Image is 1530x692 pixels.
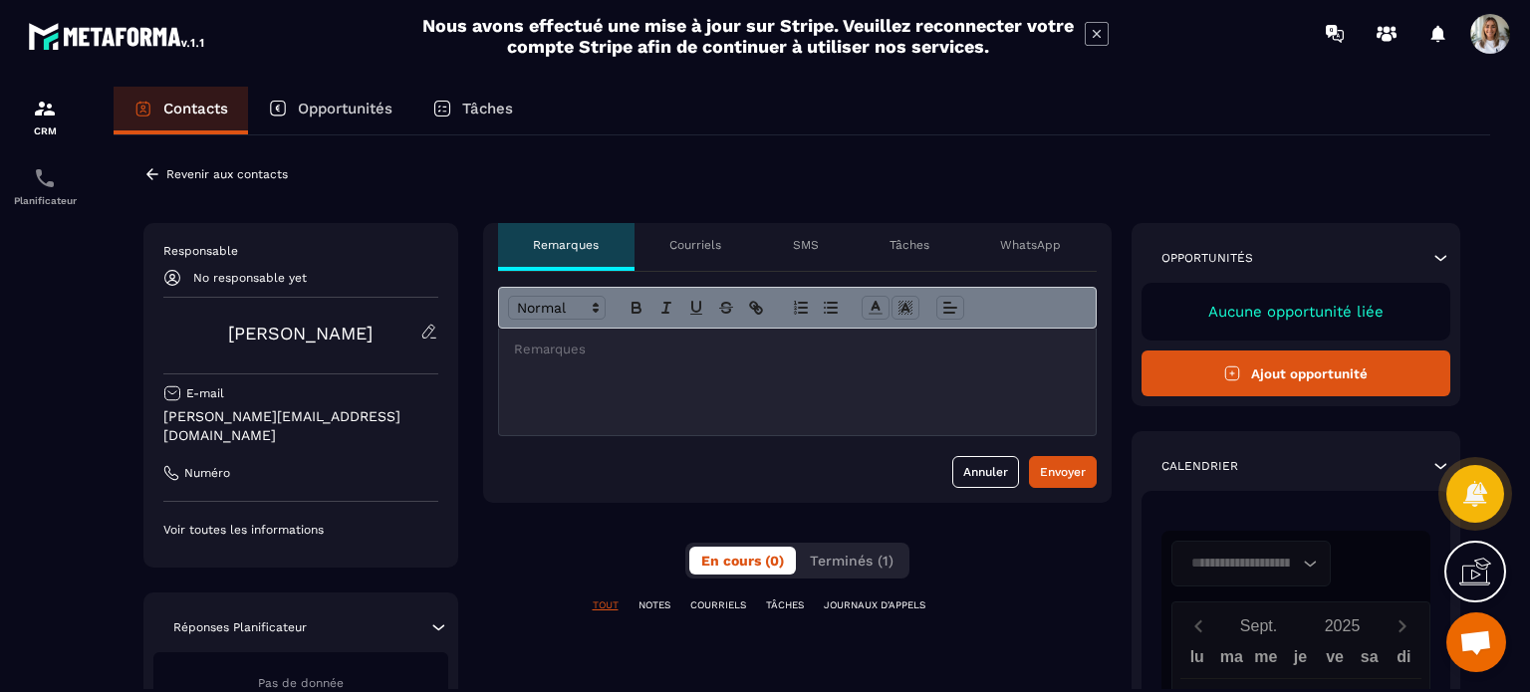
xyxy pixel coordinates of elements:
[1000,237,1061,253] p: WhatsApp
[298,100,392,117] p: Opportunités
[690,598,746,612] p: COURRIELS
[1040,462,1086,482] div: Envoyer
[766,598,804,612] p: TÂCHES
[462,100,513,117] p: Tâches
[28,18,207,54] img: logo
[184,465,230,481] p: Numéro
[186,385,224,401] p: E-mail
[798,547,905,575] button: Terminés (1)
[193,271,307,285] p: No responsable yet
[952,456,1019,488] button: Annuler
[163,522,438,538] p: Voir toutes les informations
[810,553,893,569] span: Terminés (1)
[33,166,57,190] img: scheduler
[114,87,248,134] a: Contacts
[228,323,373,344] a: [PERSON_NAME]
[421,15,1075,57] h2: Nous avons effectué une mise à jour sur Stripe. Veuillez reconnecter votre compte Stripe afin de ...
[163,243,438,259] p: Responsable
[163,407,438,445] p: [PERSON_NAME][EMAIL_ADDRESS][DOMAIN_NAME]
[412,87,533,134] a: Tâches
[890,237,929,253] p: Tâches
[33,97,57,120] img: formation
[173,619,307,635] p: Réponses Planificateur
[593,598,619,612] p: TOUT
[1161,303,1431,321] p: Aucune opportunité liée
[793,237,819,253] p: SMS
[5,125,85,136] p: CRM
[701,553,784,569] span: En cours (0)
[689,547,796,575] button: En cours (0)
[1161,250,1253,266] p: Opportunités
[258,676,344,690] span: Pas de donnée
[824,598,925,612] p: JOURNAUX D'APPELS
[5,82,85,151] a: formationformationCRM
[669,237,721,253] p: Courriels
[638,598,670,612] p: NOTES
[1161,458,1238,474] p: Calendrier
[166,167,288,181] p: Revenir aux contacts
[1142,350,1451,396] button: Ajout opportunité
[5,195,85,206] p: Planificateur
[1446,612,1506,672] div: Ouvrir le chat
[248,87,412,134] a: Opportunités
[5,151,85,221] a: schedulerschedulerPlanificateur
[1029,456,1097,488] button: Envoyer
[163,100,228,117] p: Contacts
[533,237,599,253] p: Remarques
